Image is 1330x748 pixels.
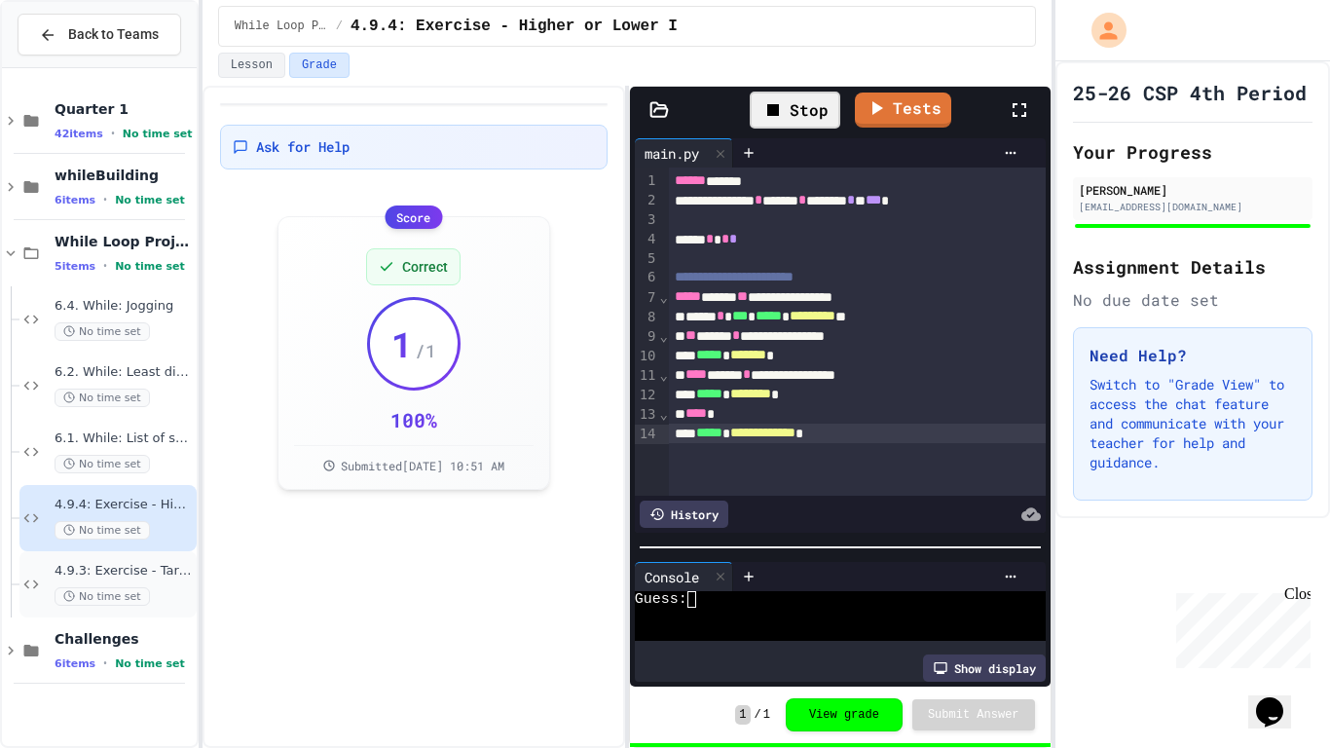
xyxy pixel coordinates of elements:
[786,698,903,731] button: View grade
[750,92,840,129] div: Stop
[385,206,442,229] div: Score
[390,406,437,433] div: 100 %
[1248,670,1311,729] iframe: chat widget
[635,249,659,269] div: 5
[103,192,107,207] span: •
[635,138,733,168] div: main.py
[635,591,687,608] span: Guess:
[658,406,668,422] span: Fold line
[55,455,150,473] span: No time set
[55,128,103,140] span: 42 items
[1079,200,1307,214] div: [EMAIL_ADDRESS][DOMAIN_NAME]
[1073,79,1307,106] h1: 25-26 CSP 4th Period
[658,289,668,305] span: Fold line
[55,167,193,184] span: whileBuilding
[55,657,95,670] span: 6 items
[55,497,193,513] span: 4.9.4: Exercise - Higher or Lower I
[635,366,659,386] div: 11
[855,93,951,128] a: Tests
[115,194,185,206] span: No time set
[55,587,150,606] span: No time set
[1073,253,1312,280] h2: Assignment Details
[763,707,770,723] span: 1
[635,210,659,230] div: 3
[912,699,1035,730] button: Submit Answer
[351,15,678,38] span: 4.9.4: Exercise - Higher or Lower I
[640,501,728,528] div: History
[55,100,193,118] span: Quarter 1
[1073,288,1312,312] div: No due date set
[235,19,328,34] span: While Loop Projects
[928,707,1019,723] span: Submit Answer
[391,324,413,363] span: 1
[55,630,193,648] span: Challenges
[1071,8,1131,53] div: My Account
[923,654,1046,682] div: Show display
[256,137,350,157] span: Ask for Help
[55,322,150,341] span: No time set
[55,521,150,540] span: No time set
[55,298,193,315] span: 6.4. While: Jogging
[635,143,709,164] div: main.py
[115,260,185,273] span: No time set
[635,230,659,249] div: 4
[218,53,285,78] button: Lesson
[289,53,350,78] button: Grade
[658,328,668,344] span: Fold line
[115,657,185,670] span: No time set
[123,128,193,140] span: No time set
[1090,344,1296,367] h3: Need Help?
[635,191,659,210] div: 2
[635,308,659,327] div: 8
[415,337,436,364] span: / 1
[635,288,659,308] div: 7
[755,707,761,723] span: /
[68,24,159,45] span: Back to Teams
[735,705,750,725] span: 1
[55,563,193,580] span: 4.9.3: Exercise - Target Sum
[635,171,659,191] div: 1
[55,389,150,407] span: No time set
[635,268,659,287] div: 6
[18,14,181,56] button: Back to Teams
[55,233,193,250] span: While Loop Projects
[336,19,343,34] span: /
[341,458,504,473] span: Submitted [DATE] 10:51 AM
[103,655,107,671] span: •
[103,258,107,274] span: •
[1079,181,1307,199] div: [PERSON_NAME]
[635,386,659,405] div: 12
[635,405,659,425] div: 13
[635,425,659,444] div: 14
[1168,585,1311,668] iframe: chat widget
[8,8,134,124] div: Chat with us now!Close
[635,562,733,591] div: Console
[111,126,115,141] span: •
[1073,138,1312,166] h2: Your Progress
[635,567,709,587] div: Console
[635,327,659,347] div: 9
[55,260,95,273] span: 5 items
[1090,375,1296,472] p: Switch to "Grade View" to access the chat feature and communicate with your teacher for help and ...
[658,367,668,383] span: Fold line
[635,347,659,366] div: 10
[55,430,193,447] span: 6.1. While: List of squares
[55,194,95,206] span: 6 items
[55,364,193,381] span: 6.2. While: Least divisor
[402,257,448,277] span: Correct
